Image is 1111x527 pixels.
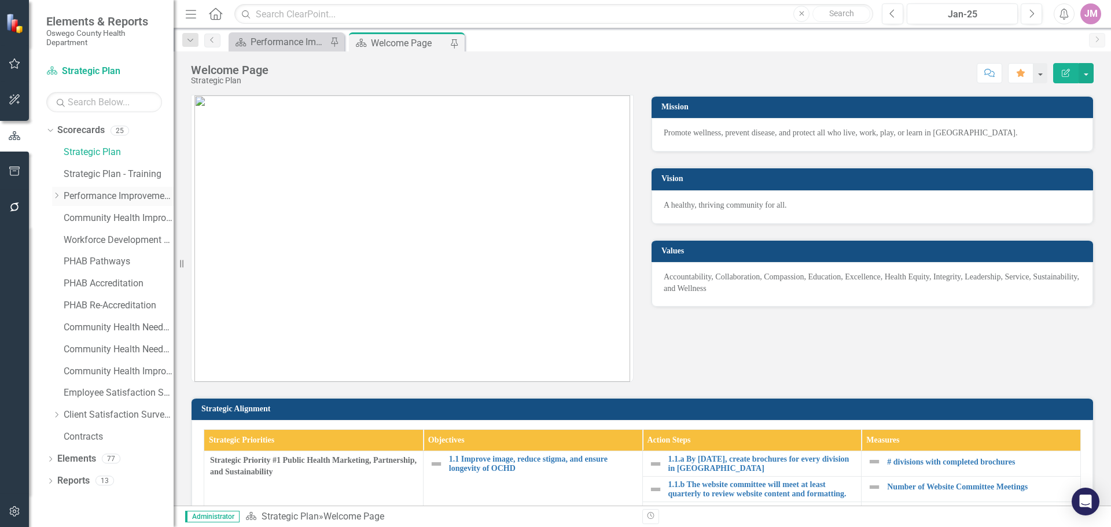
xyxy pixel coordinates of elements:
div: 13 [95,476,114,486]
h3: Vision [661,174,1087,183]
button: JM [1080,3,1101,24]
span: Promote wellness, prevent disease, and protect all who live, work, play, or learn in [GEOGRAPHIC_... [664,128,1018,137]
div: Welcome Page [191,64,268,76]
div: Strategic Plan [191,76,268,85]
span: Search [829,9,854,18]
a: Strategic Plan [46,65,162,78]
a: Strategic Plan - Training [64,168,174,181]
a: Client Satisfaction Surveys [64,408,174,422]
a: Scorecards [57,124,105,137]
img: Not Defined [649,482,663,496]
a: Performance Improvement Plans [231,35,327,49]
input: Search Below... [46,92,162,112]
a: Employee Satisfaction Survey [64,386,174,400]
div: Welcome Page [371,36,447,50]
span: Elements & Reports [46,14,162,28]
span: Administrator [185,511,240,522]
a: Number of Website Committee Meetings [887,482,1075,491]
span: Strategic Priority #1 Public Health Marketing, Partnership, and Sustainability [210,455,417,478]
button: Jan-25 [907,3,1018,24]
h3: Mission [661,102,1087,111]
a: Community Health Improvement Plan [64,212,174,225]
div: Jan-25 [911,8,1014,21]
div: Open Intercom Messenger [1072,488,1099,515]
td: Double-Click to Edit Right Click for Context Menu [862,502,1081,527]
td: Double-Click to Edit Right Click for Context Menu [862,451,1081,477]
td: Double-Click to Edit Right Click for Context Menu [642,477,862,502]
img: mceclip0.png [194,95,630,382]
h3: Values [661,246,1087,255]
a: Community Health Needs Assessment and Improvement Plan [64,321,174,334]
h3: Strategic Alignment [201,404,1087,413]
a: 1.1 Improve image, reduce stigma, and ensure longevity of OCHD [449,455,637,473]
div: » [245,510,634,524]
a: Community Health Needs Assessment [64,343,174,356]
a: PHAB Accreditation [64,277,174,290]
a: 1.1.a By [DATE], create brochures for every division in [GEOGRAPHIC_DATA] [668,455,856,473]
a: # divisions with completed brochures [887,458,1075,466]
div: 77 [102,454,120,464]
div: Performance Improvement Plans [251,35,327,49]
img: Not Defined [867,455,881,469]
a: Workforce Development Plan [64,234,174,247]
td: Double-Click to Edit Right Click for Context Menu [642,502,862,527]
input: Search ClearPoint... [234,4,873,24]
a: Performance Improvement Plans [64,190,174,203]
a: Community Health Improvement Plan [64,365,174,378]
img: Not Defined [867,480,881,494]
small: Oswego County Health Department [46,28,162,47]
a: Elements [57,452,96,466]
button: Search [812,6,870,22]
td: Double-Click to Edit Right Click for Context Menu [862,477,1081,502]
div: Welcome Page [323,511,384,522]
a: Strategic Plan [64,146,174,159]
a: PHAB Pathways [64,255,174,268]
a: Contracts [64,430,174,444]
span: Accountability, Collaboration, Compassion, Education, Excellence, Health Equity, Integrity, Leade... [664,272,1079,293]
a: 1.1.b The website committee will meet at least quarterly to review website content and formatting. [668,480,856,498]
div: 25 [111,126,129,135]
span: A healthy, thriving community for all. [664,201,787,209]
img: Not Defined [429,457,443,471]
a: Reports [57,474,90,488]
a: Strategic Plan [262,511,319,522]
img: ClearPoint Strategy [6,13,27,34]
img: Not Defined [649,457,663,471]
td: Double-Click to Edit Right Click for Context Menu [642,451,862,477]
a: PHAB Re-Accreditation [64,299,174,312]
